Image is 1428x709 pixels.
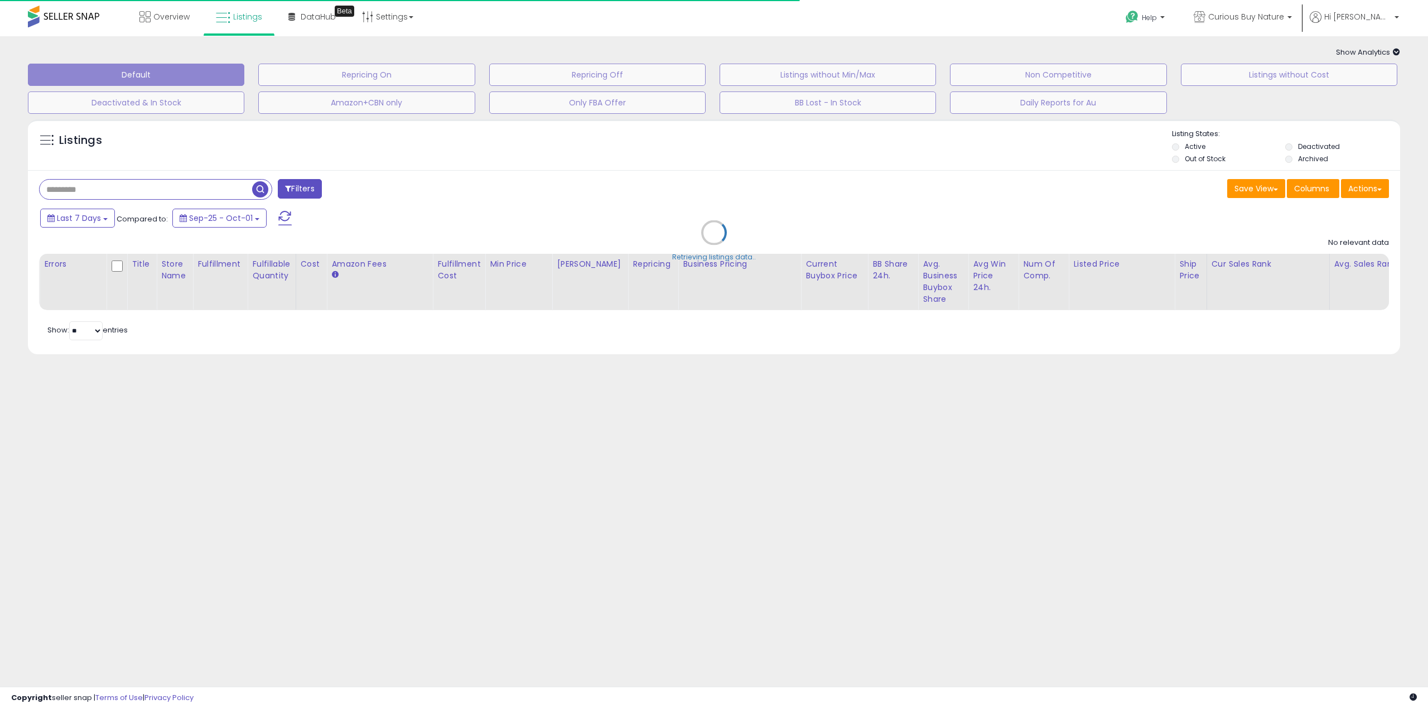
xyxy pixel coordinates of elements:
button: Non Competitive [950,64,1166,86]
div: Retrieving listings data.. [672,252,756,262]
button: Listings without Cost [1181,64,1397,86]
span: Curious Buy Nature [1208,11,1284,22]
span: Hi [PERSON_NAME] [1324,11,1391,22]
button: Default [28,64,244,86]
button: Repricing Off [489,64,706,86]
i: Get Help [1125,10,1139,24]
a: Help [1117,2,1176,36]
a: Hi [PERSON_NAME] [1310,11,1399,36]
span: Help [1142,13,1157,22]
span: Show Analytics [1336,47,1400,57]
div: Tooltip anchor [335,6,354,17]
button: Listings without Min/Max [720,64,936,86]
button: Daily Reports for Au [950,91,1166,114]
span: Listings [233,11,262,22]
button: BB Lost - In Stock [720,91,936,114]
button: Only FBA Offer [489,91,706,114]
button: Repricing On [258,64,475,86]
span: Overview [153,11,190,22]
button: Amazon+CBN only [258,91,475,114]
span: DataHub [301,11,336,22]
button: Deactivated & In Stock [28,91,244,114]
